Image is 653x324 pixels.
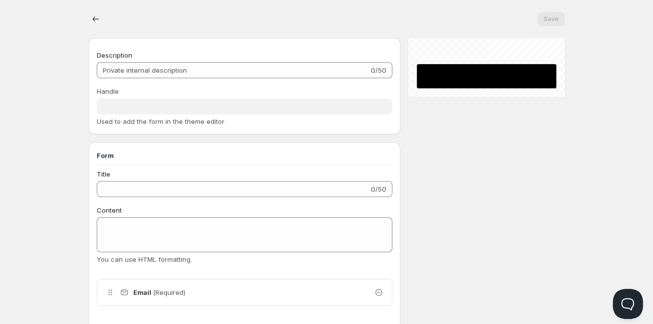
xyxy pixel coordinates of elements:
iframe: Help Scout Beacon - Open [613,289,643,319]
span: Title [97,170,110,178]
input: Private internal description [97,62,369,78]
span: Used to add the form in the theme editor [97,117,225,125]
span: (Required) [153,288,185,296]
span: You can use HTML formatting. [97,255,192,263]
h3: Form [97,150,393,160]
span: Content [97,206,122,214]
h4: Email [133,287,185,297]
span: Handle [97,87,119,95]
span: Description [97,51,132,59]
